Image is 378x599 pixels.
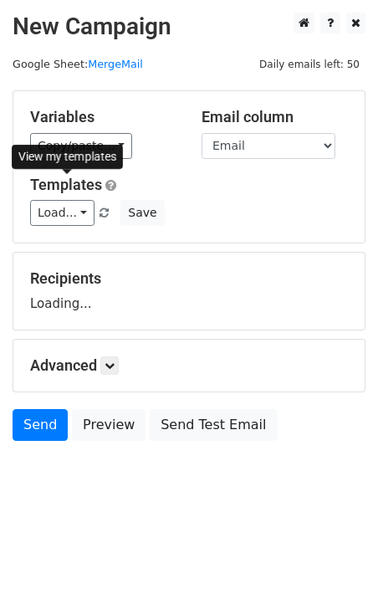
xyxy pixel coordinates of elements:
[72,409,146,441] a: Preview
[12,145,123,169] div: View my templates
[13,13,365,41] h2: New Campaign
[30,108,176,126] h5: Variables
[13,409,68,441] a: Send
[30,133,132,159] a: Copy/paste...
[253,55,365,74] span: Daily emails left: 50
[202,108,348,126] h5: Email column
[30,200,94,226] a: Load...
[88,58,143,70] a: MergeMail
[150,409,277,441] a: Send Test Email
[30,176,102,193] a: Templates
[13,58,143,70] small: Google Sheet:
[30,269,348,313] div: Loading...
[120,200,164,226] button: Save
[30,269,348,288] h5: Recipients
[30,356,348,375] h5: Advanced
[253,58,365,70] a: Daily emails left: 50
